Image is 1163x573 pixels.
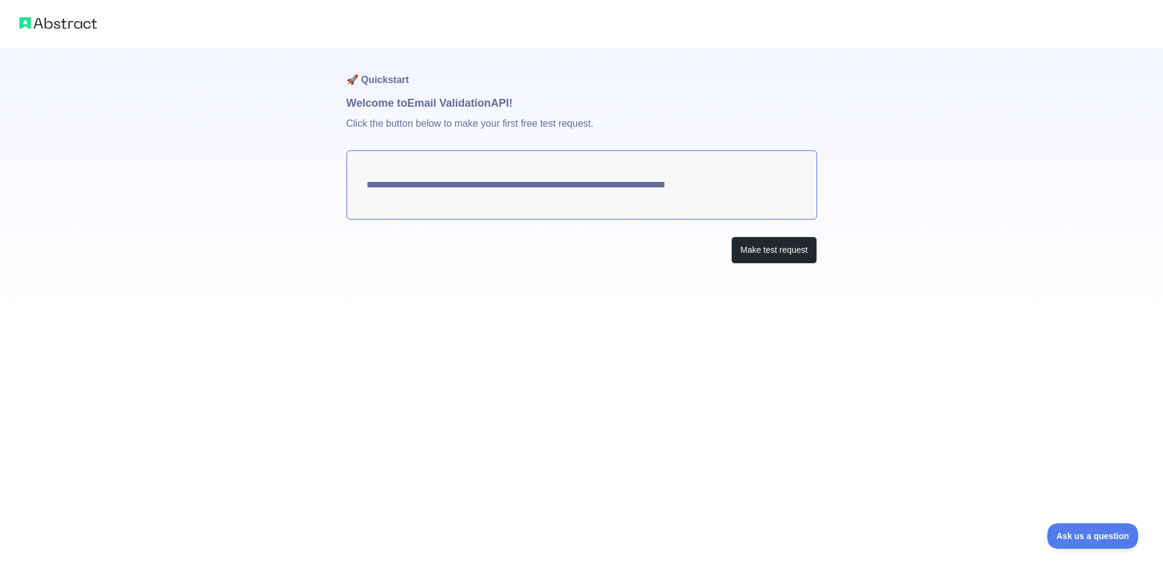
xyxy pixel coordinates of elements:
[731,236,817,264] button: Make test request
[346,49,817,95] h1: 🚀 Quickstart
[346,95,817,112] h1: Welcome to Email Validation API!
[346,112,817,150] p: Click the button below to make your first free test request.
[19,15,97,32] img: Abstract logo
[1047,523,1139,549] iframe: Toggle Customer Support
